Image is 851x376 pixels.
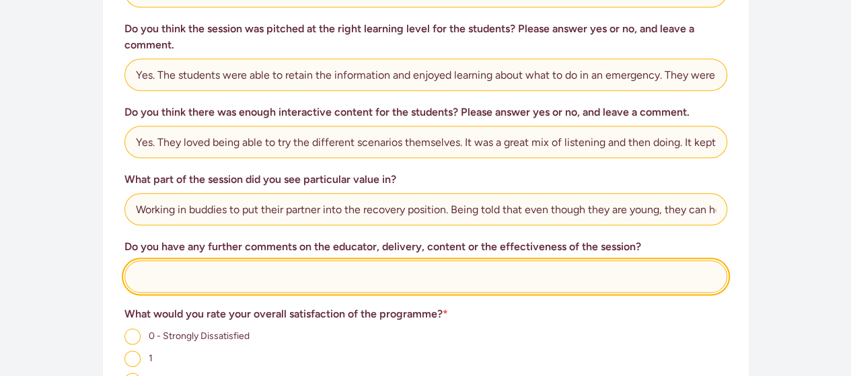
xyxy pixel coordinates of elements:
span: 1 [149,352,153,364]
h3: Do you have any further comments on the educator, delivery, content or the effectiveness of the s... [124,239,727,255]
h3: What would you rate your overall satisfaction of the programme? [124,306,727,322]
h3: Do you think the session was pitched at the right learning level for the students? Please answer ... [124,21,727,53]
h3: What part of the session did you see particular value in? [124,172,727,188]
input: 0 - Strongly Dissatisfied [124,328,141,344]
span: 0 - Strongly Dissatisfied [149,330,250,342]
h3: Do you think there was enough interactive content for the students? Please answer yes or no, and ... [124,104,727,120]
input: 1 [124,350,141,367]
